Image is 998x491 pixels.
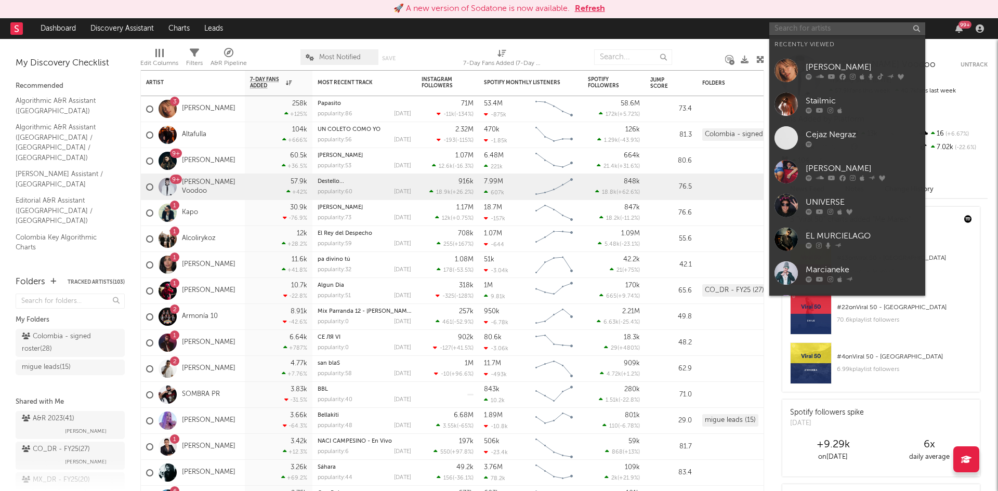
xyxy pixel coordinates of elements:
[68,280,125,285] button: Tracked Artists(103)
[604,344,640,351] div: ( )
[16,442,125,470] a: CO_DR - FY25(27)[PERSON_NAME]
[290,204,307,211] div: 30.9k
[837,351,972,363] div: # 4 on Viral 50 - [GEOGRAPHIC_DATA]
[16,80,125,92] div: Recommended
[953,145,976,151] span: -22.6 %
[918,141,988,154] div: 7.02k
[318,101,341,107] a: Papasito
[531,278,577,304] svg: Chart title
[318,335,411,340] div: СЕ ЛЯ VI
[625,126,640,133] div: 126k
[292,126,307,133] div: 104k
[650,103,692,115] div: 73.4
[456,294,472,299] span: -128 %
[453,346,472,351] span: +41.5 %
[182,234,216,243] a: Alcolirykoz
[452,216,472,221] span: +0.75 %
[182,338,235,347] a: [PERSON_NAME]
[393,3,570,15] div: 🚀 A new version of Sodatone is now available.
[182,390,220,399] a: SOMBRA PR
[318,231,372,236] a: El Rey del Despecho
[484,293,505,300] div: 9.81k
[182,468,235,477] a: [PERSON_NAME]
[182,364,235,373] a: [PERSON_NAME]
[442,320,452,325] span: 461
[458,178,474,185] div: 916k
[282,370,307,377] div: +7.76 %
[620,138,638,143] span: -43.9 %
[442,294,454,299] span: -325
[182,312,218,321] a: Armonía 10
[782,342,980,392] a: #4onViral 50 - [GEOGRAPHIC_DATA]6.99kplaylist followers
[318,79,396,86] div: Most Recent Track
[318,153,411,158] div: MUÑECA DE URBA
[961,60,988,70] button: Untrack
[806,61,920,73] div: [PERSON_NAME]
[434,370,474,377] div: ( )
[618,294,638,299] span: +9.74 %
[484,126,500,133] div: 470k
[292,256,307,263] div: 11.6k
[604,138,618,143] span: 1.29k
[484,241,504,248] div: -644
[456,204,474,211] div: 1.17M
[186,57,203,70] div: Filters
[955,24,963,33] button: 99+
[318,101,411,107] div: Papasito
[429,189,474,195] div: ( )
[774,38,920,51] div: Recently Viewed
[318,283,411,288] div: Algun Dia
[422,76,458,89] div: Instagram Followers
[16,168,114,190] a: [PERSON_NAME] Assistant / [GEOGRAPHIC_DATA]
[484,163,503,170] div: 221k
[318,293,351,299] div: popularity: 51
[597,137,640,143] div: ( )
[286,189,307,195] div: +42 %
[769,290,925,324] a: [PERSON_NAME]
[621,242,638,247] span: -23.1 %
[394,293,411,299] div: [DATE]
[531,122,577,148] svg: Chart title
[484,204,502,211] div: 18.7M
[650,285,692,297] div: 65.6
[769,87,925,121] a: Stailmic
[607,371,621,377] span: 4.72k
[182,442,235,451] a: [PERSON_NAME]
[650,155,692,167] div: 80.6
[484,137,507,144] div: -1.85k
[769,256,925,290] a: Marcianeke
[284,111,307,117] div: +125 %
[283,293,307,299] div: -22.8 %
[454,164,472,169] span: -16.3 %
[22,474,90,486] div: MX_DR - FY25 ( 20 )
[456,112,472,117] span: -134 %
[436,293,474,299] div: ( )
[484,345,508,352] div: -3.06k
[318,231,411,236] div: El Rey del Despecho
[621,230,640,237] div: 1.09M
[619,164,638,169] span: +31.6 %
[806,230,920,242] div: EL MURCIELAGO
[182,416,235,425] a: [PERSON_NAME]
[16,95,114,116] a: Algorithmic A&R Assistant ([GEOGRAPHIC_DATA])
[291,308,307,315] div: 8.91k
[443,242,453,247] span: 255
[394,241,411,247] div: [DATE]
[622,308,640,315] div: 2.21M
[291,360,307,367] div: 4.77k
[624,204,640,211] div: 847k
[806,263,920,276] div: Marcianeke
[623,371,638,377] span: +1.2 %
[16,232,114,253] a: Colombia Key Algorithmic Charts
[318,241,352,247] div: popularity: 59
[837,314,972,326] div: 70.6k playlist followers
[318,439,392,444] a: NACÍ CAMPESINO - En Vivo
[650,207,692,219] div: 76.6
[484,230,502,237] div: 1.07M
[318,127,380,132] a: UN COLETO COMO YO
[484,215,505,222] div: -157k
[531,226,577,252] svg: Chart title
[769,54,925,87] a: [PERSON_NAME]
[140,57,178,70] div: Edit Columns
[283,319,307,325] div: -42.6 %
